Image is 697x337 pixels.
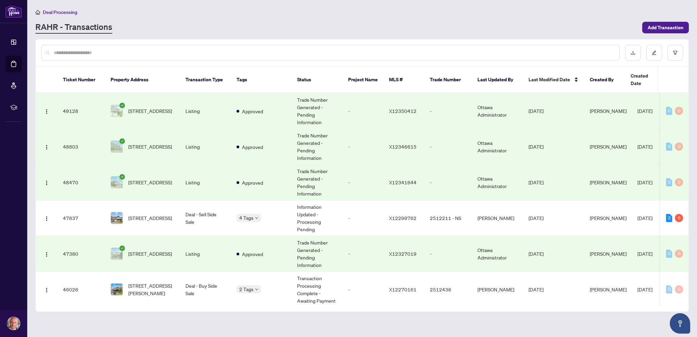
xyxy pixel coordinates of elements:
[44,180,49,186] img: Logo
[7,317,20,330] img: Profile Icon
[58,129,105,165] td: 48803
[343,200,384,236] td: -
[637,108,652,114] span: [DATE]
[529,108,544,114] span: [DATE]
[292,272,343,307] td: Transaction Processing Complete - Awaiting Payment
[58,67,105,93] th: Ticket Number
[11,11,16,16] img: logo_orange.svg
[343,129,384,165] td: -
[18,18,113,23] div: Domain: [PERSON_NAME][DOMAIN_NAME]
[242,143,263,151] span: Approved
[384,67,424,93] th: MLS #
[652,50,657,55] span: edit
[35,10,40,15] span: home
[424,129,472,165] td: -
[529,144,544,150] span: [DATE]
[242,250,263,258] span: Approved
[590,144,627,150] span: [PERSON_NAME]
[389,144,417,150] span: X12346615
[424,165,472,200] td: -
[180,236,231,272] td: Listing
[19,11,33,16] div: v 4.0.25
[128,143,172,150] span: [STREET_ADDRESS]
[424,200,472,236] td: 2512211 - NS
[242,179,263,186] span: Approved
[58,236,105,272] td: 47380
[41,141,52,152] button: Logo
[105,67,180,93] th: Property Address
[255,288,258,291] span: down
[637,215,652,221] span: [DATE]
[180,67,231,93] th: Transaction Type
[128,107,172,115] span: [STREET_ADDRESS]
[424,67,472,93] th: Trade Number
[119,138,125,144] span: check-circle
[646,45,662,61] button: edit
[119,174,125,180] span: check-circle
[673,50,678,55] span: filter
[343,93,384,129] td: -
[666,250,672,258] div: 0
[255,216,258,220] span: down
[41,213,52,223] button: Logo
[472,165,523,200] td: Ottawa Administrator
[472,129,523,165] td: Ottawa Administrator
[529,286,544,292] span: [DATE]
[292,129,343,165] td: Trade Number Generated - Pending Information
[590,215,627,221] span: [PERSON_NAME]
[424,236,472,272] td: -
[111,212,123,224] img: thumbnail-img
[128,214,172,222] span: [STREET_ADDRESS]
[631,72,659,87] span: Created Date
[180,200,231,236] td: Deal - Sell Side Sale
[18,39,24,45] img: tab_domain_overview_orange.svg
[675,142,683,151] div: 0
[111,176,123,188] img: thumbnail-img
[180,272,231,307] td: Deal - Buy Side Sale
[239,285,254,293] span: 2 Tags
[242,107,263,115] span: Approved
[666,285,672,293] div: 0
[58,200,105,236] td: 47837
[648,22,683,33] span: Add Transaction
[666,214,672,222] div: 2
[35,21,112,34] a: RAHR - Transactions
[590,251,627,257] span: [PERSON_NAME]
[670,313,690,334] button: Open asap
[472,236,523,272] td: Ottawa Administrator
[529,179,544,185] span: [DATE]
[292,67,343,93] th: Status
[637,251,652,257] span: [DATE]
[119,246,125,251] span: check-circle
[111,141,123,152] img: thumbnail-img
[625,45,641,61] button: download
[75,40,115,45] div: Keywords by Traffic
[637,179,652,185] span: [DATE]
[44,252,49,257] img: Logo
[128,282,175,297] span: [STREET_ADDRESS][PERSON_NAME]
[389,251,417,257] span: X12327019
[389,286,417,292] span: X12270161
[292,93,343,129] td: Trade Number Generated - Pending Information
[128,179,172,186] span: [STREET_ADDRESS]
[292,236,343,272] td: Trade Number Generated - Pending Information
[472,93,523,129] td: Ottawa Administrator
[292,200,343,236] td: Information Updated - Processing Pending
[529,76,570,83] span: Last Modified Date
[389,179,417,185] span: X12341644
[44,216,49,221] img: Logo
[666,178,672,186] div: 0
[584,67,625,93] th: Created By
[637,144,652,150] span: [DATE]
[111,284,123,295] img: thumbnail-img
[58,272,105,307] td: 46026
[180,93,231,129] td: Listing
[41,177,52,188] button: Logo
[424,93,472,129] td: -
[231,67,292,93] th: Tags
[119,103,125,108] span: check-circle
[41,248,52,259] button: Logo
[5,5,22,18] img: logo
[666,142,672,151] div: 0
[11,18,16,23] img: website_grey.svg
